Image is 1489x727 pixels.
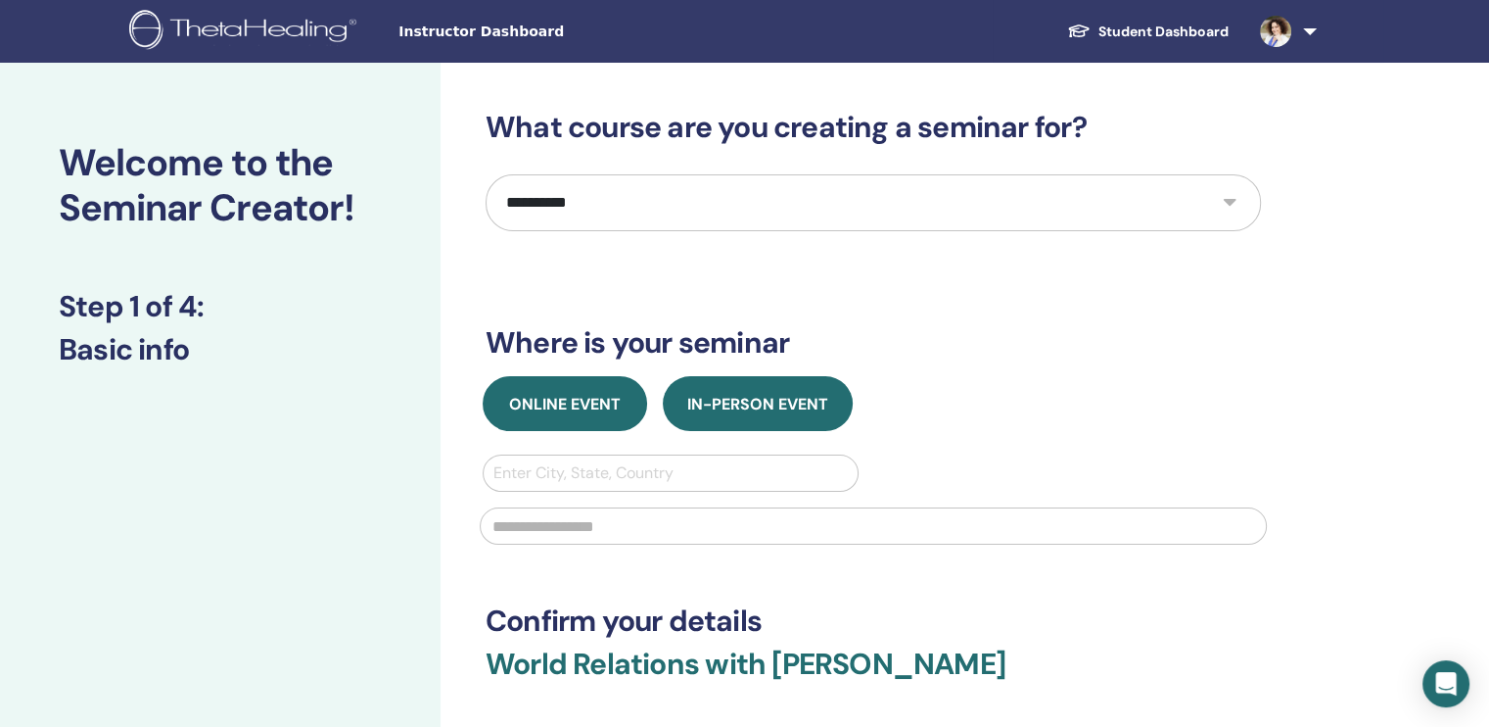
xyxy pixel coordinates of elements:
h3: Where is your seminar [486,325,1261,361]
a: Student Dashboard [1051,14,1244,50]
button: Online Event [483,376,647,431]
span: In-Person Event [687,394,828,414]
img: default.jpg [1260,16,1291,47]
h3: What course are you creating a seminar for? [486,110,1261,145]
h3: Confirm your details [486,604,1261,639]
h2: Welcome to the Seminar Creator! [59,141,382,230]
img: graduation-cap-white.svg [1067,23,1091,39]
button: In-Person Event [663,376,853,431]
h3: Step 1 of 4 : [59,289,382,324]
h3: Basic info [59,332,382,367]
span: Instructor Dashboard [398,22,692,42]
img: logo.png [129,10,363,54]
div: Open Intercom Messenger [1422,660,1469,707]
span: Online Event [509,394,621,414]
h3: World Relations with [PERSON_NAME] [486,647,1261,705]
